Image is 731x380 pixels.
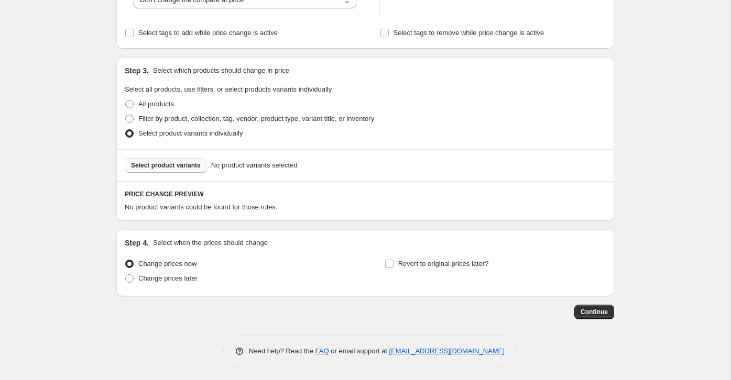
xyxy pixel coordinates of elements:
p: Select when the prices should change [153,238,268,248]
span: Select product variants individually [138,129,243,137]
span: or email support at [329,347,389,355]
span: Select product variants [131,161,201,170]
a: FAQ [315,347,329,355]
span: All products [138,100,174,108]
span: Continue [581,308,608,316]
span: Filter by product, collection, tag, vendor, product type, variant title, or inventory [138,115,374,122]
button: Select product variants [125,158,207,173]
button: Continue [574,305,614,319]
h2: Step 3. [125,65,149,76]
a: [EMAIL_ADDRESS][DOMAIN_NAME] [389,347,505,355]
span: Revert to original prices later? [398,260,489,267]
span: Need help? Read the [249,347,315,355]
h2: Step 4. [125,238,149,248]
span: Change prices later [138,274,198,282]
span: Select tags to add while price change is active [138,29,278,37]
span: No product variants could be found for those rules. [125,203,277,211]
p: Select which products should change in price [153,65,289,76]
span: No product variants selected [211,160,298,171]
span: Select tags to remove while price change is active [394,29,544,37]
h6: PRICE CHANGE PREVIEW [125,190,606,198]
span: Change prices now [138,260,197,267]
span: Select all products, use filters, or select products variants individually [125,85,332,93]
